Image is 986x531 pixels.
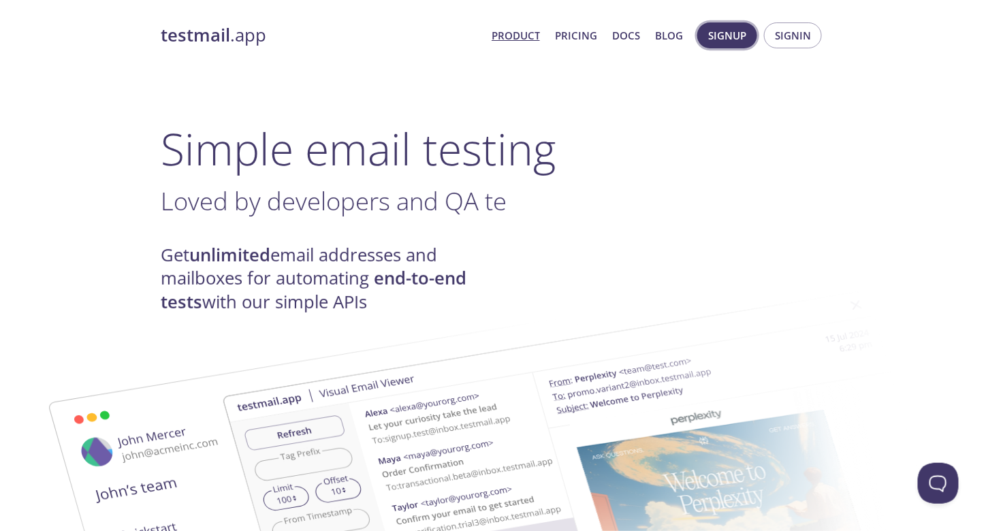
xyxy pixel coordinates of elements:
[161,123,825,175] h1: Simple email testing
[764,22,822,48] button: Signin
[161,266,466,313] strong: end-to-end tests
[697,22,757,48] button: Signup
[161,24,481,47] a: testmail.app
[918,463,959,504] iframe: Help Scout Beacon - Open
[189,243,270,267] strong: unlimited
[555,27,597,44] a: Pricing
[612,27,640,44] a: Docs
[161,23,230,47] strong: testmail
[492,27,540,44] a: Product
[161,244,493,314] h4: Get email addresses and mailboxes for automating with our simple APIs
[775,27,811,44] span: Signin
[161,184,507,218] span: Loved by developers and QA te
[708,27,746,44] span: Signup
[655,27,683,44] a: Blog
